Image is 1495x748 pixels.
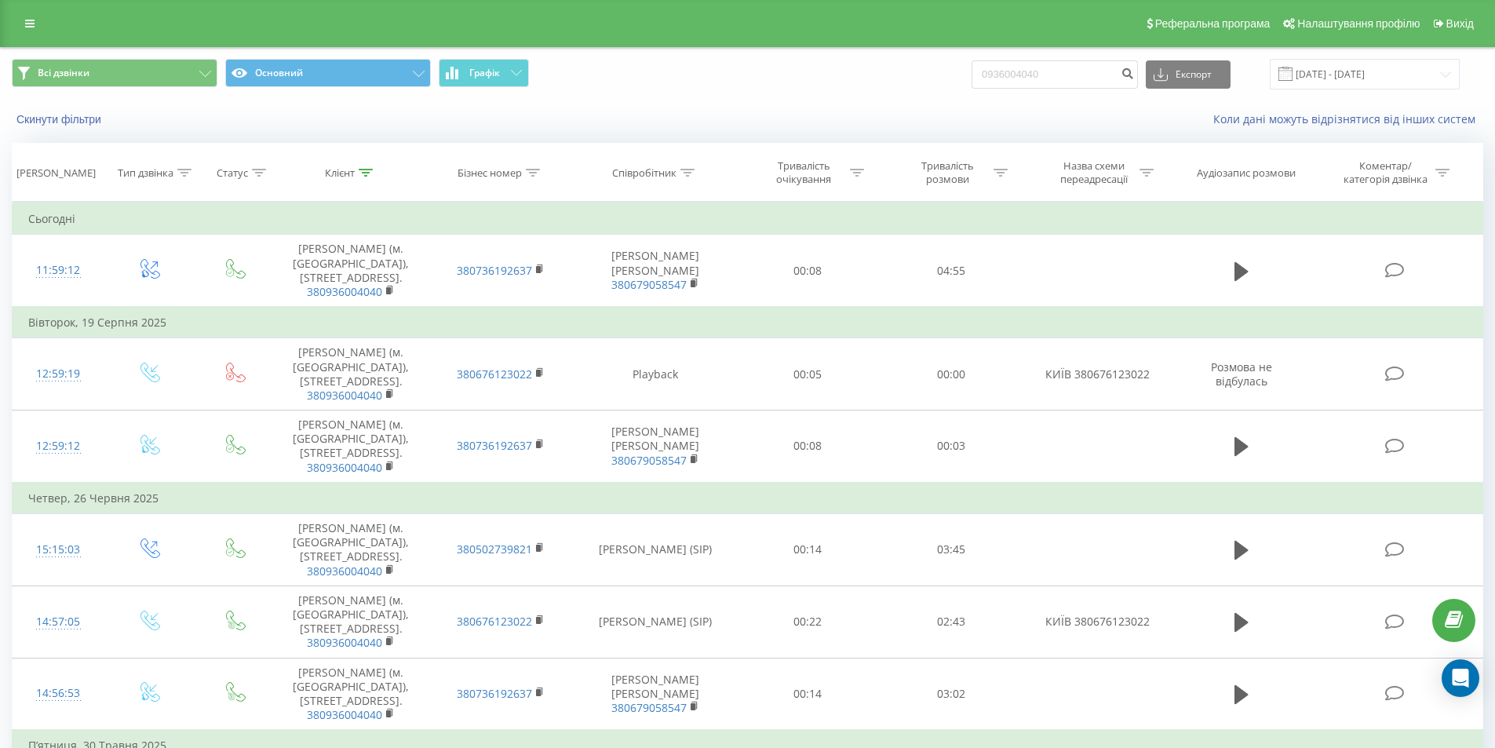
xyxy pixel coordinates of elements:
td: [PERSON_NAME] (м.[GEOGRAPHIC_DATA]), [STREET_ADDRESS]. [276,410,425,483]
td: [PERSON_NAME] [PERSON_NAME] [575,410,736,483]
a: 380679058547 [611,453,687,468]
td: 03:45 [880,514,1023,586]
td: Вівторок, 19 Серпня 2025 [13,307,1483,338]
td: [PERSON_NAME] (м.[GEOGRAPHIC_DATA]), [STREET_ADDRESS]. [276,514,425,586]
td: 00:05 [736,338,880,410]
a: 380936004040 [307,564,382,578]
div: Статус [217,166,248,180]
a: 380936004040 [307,635,382,650]
td: [PERSON_NAME] (м.[GEOGRAPHIC_DATA]), [STREET_ADDRESS]. [276,235,425,307]
a: Коли дані можуть відрізнятися вiд інших систем [1213,111,1483,126]
td: 00:14 [736,514,880,586]
div: Назва схеми переадресації [1052,159,1136,186]
div: Клієнт [325,166,355,180]
a: 380679058547 [611,277,687,292]
div: Бізнес номер [458,166,522,180]
td: 00:08 [736,235,880,307]
span: Вихід [1446,17,1474,30]
td: Playback [575,338,736,410]
td: 00:08 [736,410,880,483]
button: Основний [225,59,431,87]
td: 02:43 [880,586,1023,658]
td: [PERSON_NAME] (м.[GEOGRAPHIC_DATA]), [STREET_ADDRESS]. [276,658,425,730]
div: 15:15:03 [28,535,89,565]
a: 380502739821 [457,542,532,556]
a: 380676123022 [457,614,532,629]
span: Реферальна програма [1155,17,1271,30]
button: Скинути фільтри [12,112,109,126]
td: 00:22 [736,586,880,658]
a: 380936004040 [307,388,382,403]
div: [PERSON_NAME] [16,166,96,180]
button: Всі дзвінки [12,59,217,87]
td: [PERSON_NAME] (м.[GEOGRAPHIC_DATA]), [STREET_ADDRESS]. [276,338,425,410]
div: 14:57:05 [28,607,89,637]
input: Пошук за номером [972,60,1138,89]
a: 380679058547 [611,700,687,715]
td: [PERSON_NAME] [PERSON_NAME] [575,658,736,730]
div: Коментар/категорія дзвінка [1340,159,1431,186]
div: 11:59:12 [28,255,89,286]
td: КИЇВ 380676123022 [1023,586,1172,658]
div: 14:56:53 [28,678,89,709]
a: 380736192637 [457,686,532,701]
a: 380676123022 [457,367,532,381]
td: 00:00 [880,338,1023,410]
a: 380736192637 [457,438,532,453]
span: Налаштування профілю [1297,17,1420,30]
td: 04:55 [880,235,1023,307]
td: КИЇВ 380676123022 [1023,338,1172,410]
span: Розмова не відбулась [1211,359,1272,389]
span: Всі дзвінки [38,67,89,79]
div: Тип дзвінка [118,166,173,180]
a: 380936004040 [307,284,382,299]
div: Аудіозапис розмови [1197,166,1296,180]
div: Співробітник [612,166,676,180]
a: 380936004040 [307,460,382,475]
div: Тривалість розмови [906,159,990,186]
td: 03:02 [880,658,1023,730]
a: 380936004040 [307,707,382,722]
button: Графік [439,59,529,87]
div: 12:59:19 [28,359,89,389]
td: Четвер, 26 Червня 2025 [13,483,1483,514]
a: 380736192637 [457,263,532,278]
td: 00:14 [736,658,880,730]
td: [PERSON_NAME] [PERSON_NAME] [575,235,736,307]
button: Експорт [1146,60,1231,89]
span: Графік [469,68,500,78]
div: 12:59:12 [28,431,89,462]
div: Тривалість очікування [762,159,846,186]
td: [PERSON_NAME] (SIP) [575,514,736,586]
div: Open Intercom Messenger [1442,659,1479,697]
td: [PERSON_NAME] (м.[GEOGRAPHIC_DATA]), [STREET_ADDRESS]. [276,586,425,658]
td: 00:03 [880,410,1023,483]
td: [PERSON_NAME] (SIP) [575,586,736,658]
td: Сьогодні [13,203,1483,235]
